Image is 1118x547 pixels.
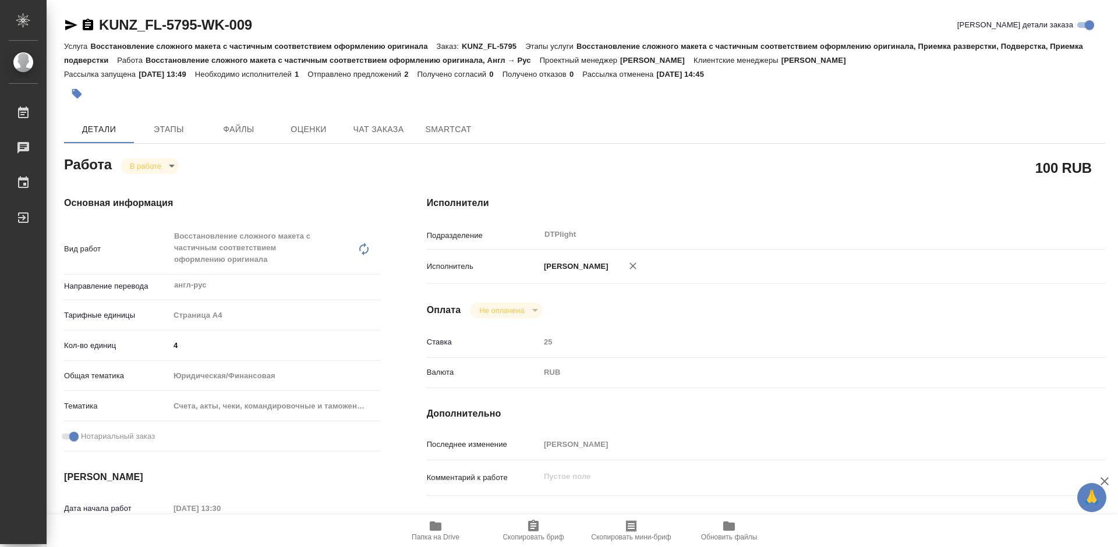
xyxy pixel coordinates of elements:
[427,407,1105,421] h4: Дополнительно
[418,70,490,79] p: Получено согласий
[64,243,169,255] p: Вид работ
[540,512,1049,531] textarea: /Clients/FL_KUNZ/Orders/KUNZ_FL-5795/DTP/KUNZ_FL-5795-WK-009
[620,56,694,65] p: [PERSON_NAME]
[387,514,484,547] button: Папка на Drive
[489,70,502,79] p: 0
[64,400,169,412] p: Тематика
[540,333,1049,350] input: Пустое поле
[64,370,169,382] p: Общая тематика
[99,17,252,33] a: KUNZ_FL-5795-WK-009
[64,196,380,210] h4: Основная информация
[503,70,569,79] p: Получено отказов
[195,70,295,79] p: Необходимо исполнителей
[141,122,197,137] span: Этапы
[957,19,1073,31] span: [PERSON_NAME] детали заказа
[90,42,436,51] p: Восстановление сложного макета с частичным соответствием оформлению оригинала
[484,514,582,547] button: Скопировать бриф
[1035,158,1092,177] h2: 100 RUB
[64,470,380,484] h4: [PERSON_NAME]
[540,261,608,272] p: [PERSON_NAME]
[680,514,778,547] button: Обновить файлы
[420,122,476,137] span: SmartCat
[569,70,582,79] p: 0
[169,500,271,517] input: Пустое поле
[64,42,1083,65] p: Восстановление сложного макета с частичным соответствием оформлению оригинала, Приемка разверстки...
[64,42,90,51] p: Услуга
[503,533,564,541] span: Скопировать бриф
[64,153,112,174] h2: Работа
[404,70,417,79] p: 2
[427,196,1105,210] h4: Исполнители
[281,122,337,137] span: Оценки
[64,310,169,321] p: Тарифные единицы
[427,439,540,450] p: Последнее изменение
[117,56,146,65] p: Работа
[64,503,169,514] p: Дата начала работ
[1082,485,1102,510] span: 🙏
[126,161,165,171] button: В работе
[71,122,127,137] span: Детали
[81,431,155,442] span: Нотариальный заказ
[582,70,656,79] p: Рассылка отменена
[701,533,758,541] span: Обновить файлы
[427,472,540,484] p: Комментарий к работе
[437,42,462,51] p: Заказ:
[64,280,169,292] p: Направление перевода
[146,56,540,65] p: Восстановление сложного макета с частичным соответствием оформлению оригинала, Англ → Рус
[169,306,380,325] div: Страница А4
[540,363,1049,382] div: RUB
[307,70,404,79] p: Отправлено предложений
[64,340,169,351] p: Кол-во единиц
[582,514,680,547] button: Скопировать мини-бриф
[169,366,380,386] div: Юридическая/Финансовая
[81,18,95,32] button: Скопировать ссылку
[351,122,406,137] span: Чат заказа
[620,253,646,279] button: Удалить исполнителя
[540,56,620,65] p: Проектный менеджер
[64,70,139,79] p: Рассылка запущена
[476,306,528,315] button: Не оплачена
[781,56,855,65] p: [PERSON_NAME]
[540,436,1049,453] input: Пустое поле
[211,122,267,137] span: Файлы
[121,158,179,174] div: В работе
[427,303,461,317] h4: Оплата
[427,367,540,378] p: Валюта
[694,56,781,65] p: Клиентские менеджеры
[169,396,380,416] div: Счета, акты, чеки, командировочные и таможенные документы
[427,336,540,348] p: Ставка
[427,261,540,272] p: Исполнитель
[591,533,671,541] span: Скопировать мини-бриф
[169,337,380,354] input: ✎ Введи что-нибудь
[1077,483,1106,512] button: 🙏
[427,230,540,241] p: Подразделение
[525,42,576,51] p: Этапы услуги
[462,42,525,51] p: KUNZ_FL-5795
[295,70,307,79] p: 1
[64,81,90,106] button: Добавить тэг
[470,303,542,318] div: В работе
[656,70,713,79] p: [DATE] 14:45
[412,533,459,541] span: Папка на Drive
[64,18,78,32] button: Скопировать ссылку для ЯМессенджера
[139,70,195,79] p: [DATE] 13:49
